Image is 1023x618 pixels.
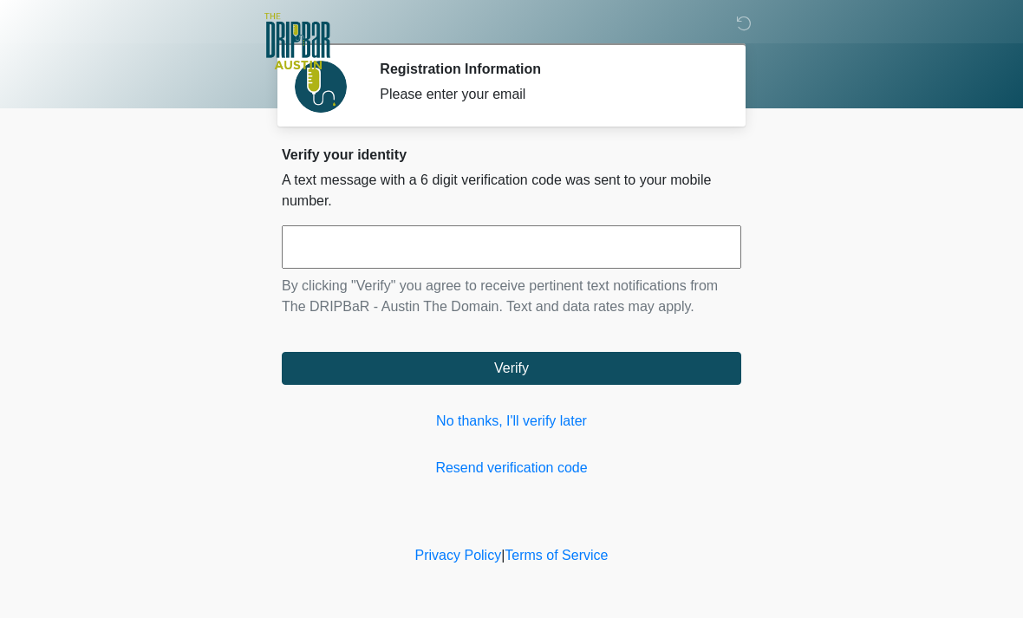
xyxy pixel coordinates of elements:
p: By clicking "Verify" you agree to receive pertinent text notifications from The DRIPBaR - Austin ... [282,276,741,317]
a: No thanks, I'll verify later [282,411,741,432]
a: Privacy Policy [415,548,502,563]
p: A text message with a 6 digit verification code was sent to your mobile number. [282,170,741,211]
a: Terms of Service [505,548,608,563]
img: Agent Avatar [295,61,347,113]
img: The DRIPBaR - Austin The Domain Logo [264,13,330,69]
div: Please enter your email [380,84,715,105]
a: | [501,548,505,563]
h2: Verify your identity [282,146,741,163]
button: Verify [282,352,741,385]
a: Resend verification code [282,458,741,478]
